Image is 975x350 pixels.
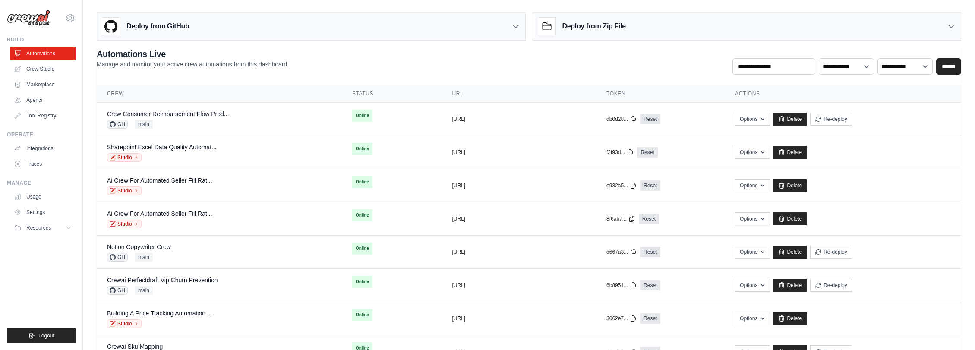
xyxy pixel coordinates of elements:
[107,343,163,350] a: Crewai Sku Mapping
[126,21,189,32] h3: Deploy from GitHub
[735,212,770,225] button: Options
[7,131,76,138] div: Operate
[342,85,442,103] th: Status
[810,246,852,259] button: Re-deploy
[102,18,120,35] img: GitHub Logo
[107,286,128,295] span: GH
[352,309,372,321] span: Online
[640,247,660,257] a: Reset
[735,279,770,292] button: Options
[640,280,660,290] a: Reset
[606,249,637,255] button: d667a3...
[352,243,372,255] span: Online
[7,328,76,343] button: Logout
[773,179,807,192] a: Delete
[640,313,660,324] a: Reset
[606,282,637,289] button: 6b8951...
[606,315,637,322] button: 3062e7...
[352,110,372,122] span: Online
[773,312,807,325] a: Delete
[606,182,637,189] button: e932a5...
[10,93,76,107] a: Agents
[10,47,76,60] a: Automations
[352,143,372,155] span: Online
[640,114,660,124] a: Reset
[107,253,128,262] span: GH
[735,312,770,325] button: Options
[810,279,852,292] button: Re-deploy
[735,146,770,159] button: Options
[810,113,852,126] button: Re-deploy
[639,214,659,224] a: Reset
[135,286,153,295] span: main
[135,253,153,262] span: main
[725,85,961,103] th: Actions
[97,60,289,69] p: Manage and monitor your active crew automations from this dashboard.
[606,116,637,123] button: db0d28...
[606,149,634,156] button: f2f93d...
[562,21,626,32] h3: Deploy from Zip File
[773,146,807,159] a: Delete
[735,246,770,259] button: Options
[107,144,217,151] a: Sharepoint Excel Data Quality Automat...
[442,85,596,103] th: URL
[596,85,725,103] th: Token
[773,212,807,225] a: Delete
[735,179,770,192] button: Options
[773,113,807,126] a: Delete
[10,142,76,155] a: Integrations
[135,120,153,129] span: main
[38,332,54,339] span: Logout
[97,48,289,60] h2: Automations Live
[107,110,229,117] a: Crew Consumer Reimbursement Flow Prod...
[107,120,128,129] span: GH
[773,246,807,259] a: Delete
[107,153,142,162] a: Studio
[10,109,76,123] a: Tool Registry
[7,10,50,26] img: Logo
[107,277,218,284] a: Crewai Perfectdraft Vip Churn Prevention
[10,205,76,219] a: Settings
[10,62,76,76] a: Crew Studio
[97,85,342,103] th: Crew
[606,215,635,222] button: 8f6ab7...
[10,221,76,235] button: Resources
[640,180,660,191] a: Reset
[10,78,76,91] a: Marketplace
[735,113,770,126] button: Options
[637,147,657,158] a: Reset
[107,319,142,328] a: Studio
[26,224,51,231] span: Resources
[107,243,171,250] a: Notion Copywriter Crew
[352,209,372,221] span: Online
[10,157,76,171] a: Traces
[352,176,372,188] span: Online
[773,279,807,292] a: Delete
[107,210,212,217] a: Ai Crew For Automated Seller Fill Rat...
[107,220,142,228] a: Studio
[107,186,142,195] a: Studio
[7,36,76,43] div: Build
[107,310,212,317] a: Building A Price Tracking Automation ...
[107,177,212,184] a: Ai Crew For Automated Seller Fill Rat...
[7,180,76,186] div: Manage
[10,190,76,204] a: Usage
[352,276,372,288] span: Online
